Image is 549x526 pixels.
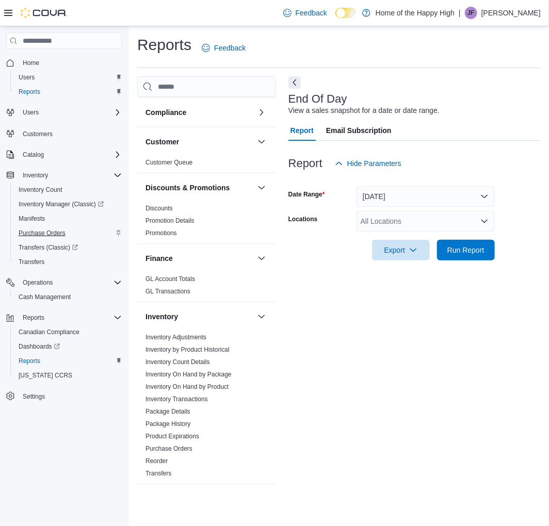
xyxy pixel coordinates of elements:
[146,311,253,322] button: Inventory
[146,346,230,354] span: Inventory by Product Historical
[146,420,190,428] span: Package History
[19,56,122,69] span: Home
[14,71,39,84] a: Users
[481,7,541,19] p: [PERSON_NAME]
[459,7,461,19] p: |
[146,333,206,341] span: Inventory Adjustments
[2,168,126,183] button: Inventory
[10,211,126,226] button: Manifests
[146,137,179,147] h3: Customer
[146,358,210,366] a: Inventory Count Details
[146,370,232,379] span: Inventory On Hand by Package
[376,7,455,19] p: Home of the Happy High
[19,128,57,140] a: Customers
[10,240,126,255] a: Transfers (Classic)
[19,149,122,161] span: Catalog
[14,198,122,210] span: Inventory Manager (Classic)
[137,156,276,173] div: Customer
[214,43,246,53] span: Feedback
[467,7,474,19] span: JF
[146,287,190,295] span: GL Transactions
[146,253,253,264] button: Finance
[146,204,173,212] span: Discounts
[14,326,122,338] span: Canadian Compliance
[19,311,122,324] span: Reports
[10,85,126,99] button: Reports
[146,275,195,283] a: GL Account Totals
[14,227,70,239] a: Purchase Orders
[14,369,122,382] span: Washington CCRS
[14,340,122,353] span: Dashboards
[447,245,485,255] span: Run Report
[2,275,126,290] button: Operations
[19,106,122,119] span: Users
[19,186,62,194] span: Inventory Count
[146,107,186,118] h3: Compliance
[19,169,122,182] span: Inventory
[288,215,318,223] label: Locations
[23,130,53,138] span: Customers
[198,38,250,58] a: Feedback
[146,396,208,403] a: Inventory Transactions
[255,106,268,119] button: Compliance
[2,105,126,120] button: Users
[21,8,67,18] img: Cova
[437,240,495,260] button: Run Report
[19,390,49,403] a: Settings
[23,314,44,322] span: Reports
[23,278,53,287] span: Operations
[10,226,126,240] button: Purchase Orders
[372,240,430,260] button: Export
[19,215,45,223] span: Manifests
[6,51,122,431] nav: Complex example
[255,136,268,148] button: Customer
[335,8,357,19] input: Dark Mode
[146,183,230,193] h3: Discounts & Promotions
[331,153,406,174] button: Hide Parameters
[19,371,72,380] span: [US_STATE] CCRS
[23,392,45,401] span: Settings
[137,273,276,302] div: Finance
[146,358,210,366] span: Inventory Count Details
[14,355,44,367] a: Reports
[146,470,171,477] a: Transfers
[288,105,440,116] div: View a sales snapshot for a date or date range.
[146,137,253,147] button: Customer
[137,202,276,243] div: Discounts & Promotions
[146,107,253,118] button: Compliance
[146,217,195,224] a: Promotion Details
[288,76,301,89] button: Next
[146,457,168,465] a: Reorder
[146,445,192,452] a: Purchase Orders
[19,342,60,351] span: Dashboards
[2,55,126,70] button: Home
[146,159,192,166] a: Customer Queue
[14,326,84,338] a: Canadian Compliance
[290,120,314,141] span: Report
[146,432,199,440] span: Product Expirations
[19,390,122,403] span: Settings
[14,355,122,367] span: Reports
[146,311,178,322] h3: Inventory
[10,339,126,354] a: Dashboards
[10,255,126,269] button: Transfers
[146,217,195,225] span: Promotion Details
[255,252,268,265] button: Finance
[146,407,190,416] span: Package Details
[347,158,401,169] span: Hide Parameters
[23,108,39,117] span: Users
[146,158,192,167] span: Customer Queue
[2,389,126,404] button: Settings
[288,190,325,199] label: Date Range
[14,340,64,353] a: Dashboards
[14,212,122,225] span: Manifests
[146,395,208,403] span: Inventory Transactions
[19,88,40,96] span: Reports
[19,243,78,252] span: Transfers (Classic)
[288,157,322,170] h3: Report
[14,86,122,98] span: Reports
[19,149,48,161] button: Catalog
[10,290,126,304] button: Cash Management
[296,8,327,18] span: Feedback
[19,357,40,365] span: Reports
